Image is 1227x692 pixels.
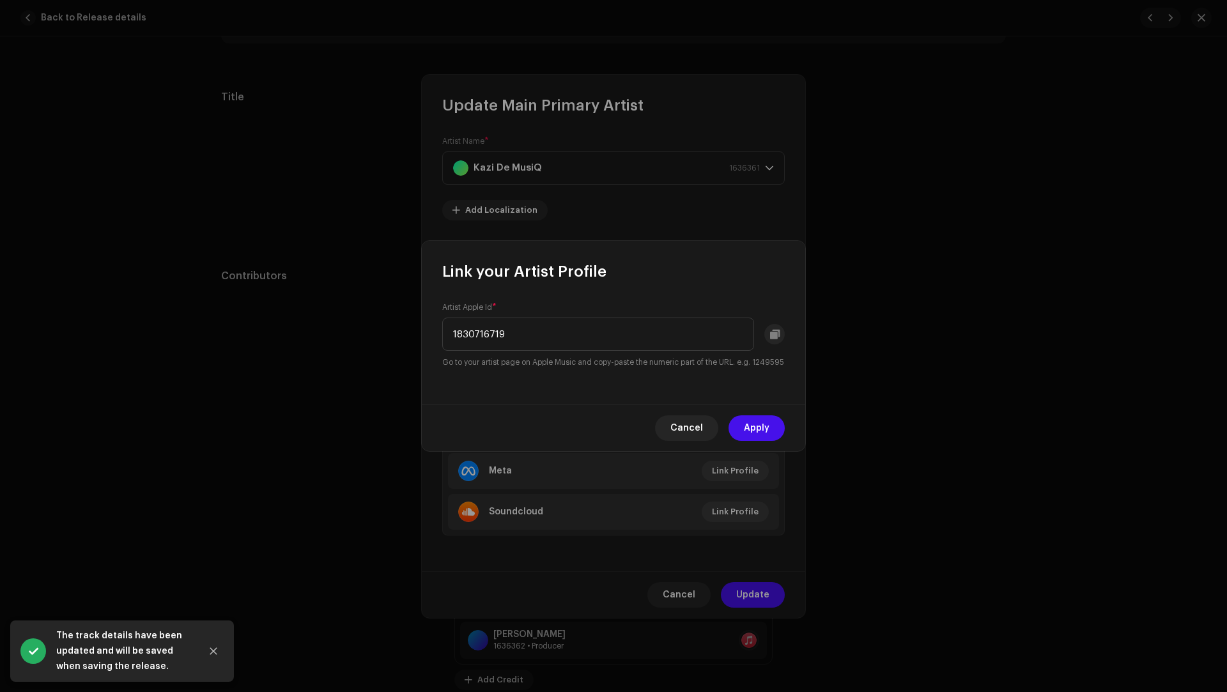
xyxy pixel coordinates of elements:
span: Apply [744,415,769,441]
label: Artist Apple Id [442,302,497,312]
button: Close [201,638,226,664]
div: The track details have been updated and will be saved when saving the release. [56,628,190,674]
input: e.g. 1249595 [442,318,754,351]
button: Apply [729,415,785,441]
small: Go to your artist page on Apple Music and copy-paste the numeric part of the URL. e.g. 1249595 [442,356,784,369]
span: Link your Artist Profile [442,261,606,282]
button: Cancel [655,415,718,441]
span: Cancel [670,415,703,441]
